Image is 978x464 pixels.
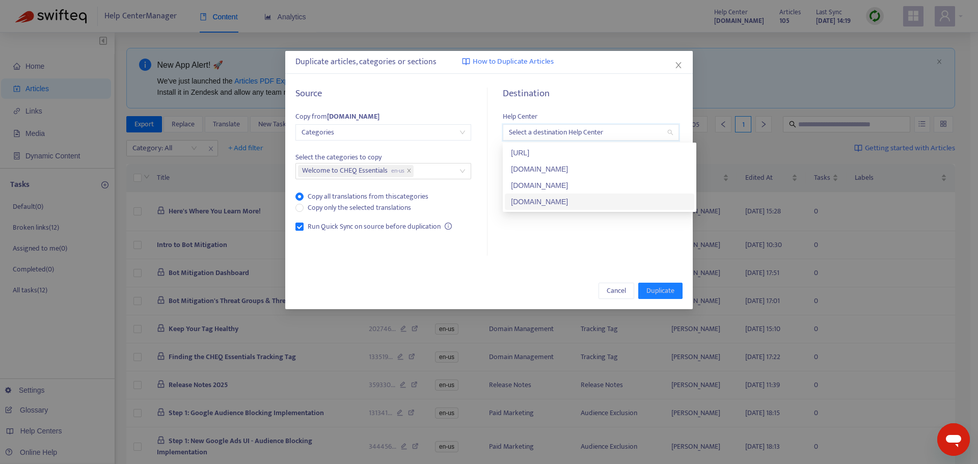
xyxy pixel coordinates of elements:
button: Duplicate [638,283,683,299]
span: Cancel [607,285,626,296]
div: [URL] [511,147,688,158]
div: [DOMAIN_NAME] [511,196,688,207]
div: Duplicate articles, categories or sections [295,56,683,68]
span: Copy only the selected translations [304,202,415,213]
div: cheqessentials.zendesk.com [505,177,694,194]
span: Copy all translations from this categories [304,191,432,202]
span: info-circle [445,223,452,230]
img: image-link [462,58,470,66]
span: close [674,61,683,69]
div: support.cheq.ai [505,145,694,161]
span: How to Duplicate Articles [473,56,554,68]
iframe: To enrich screen reader interactions, please activate Accessibility in Grammarly extension settings [937,423,970,456]
div: help.ensighten.com [505,161,694,177]
span: en-us [391,166,404,176]
strong: [DOMAIN_NAME] [327,111,379,122]
span: Copy from [295,111,379,122]
div: clickcease2.zendesk.com [505,194,694,210]
h5: Source [295,88,471,100]
div: [DOMAIN_NAME] [511,163,688,175]
button: Cancel [599,283,634,299]
a: How to Duplicate Articles [462,56,554,68]
span: Select the categories to copy [295,152,471,163]
span: Welcome to CHEQ Essentials [302,165,404,177]
span: Categories [302,125,465,140]
span: Help Center [503,111,537,122]
span: Run Quick Sync on source before duplication [304,221,445,232]
h5: Destination [503,88,678,100]
span: close [406,168,412,174]
div: [DOMAIN_NAME] [511,180,688,191]
button: Close [673,60,684,71]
